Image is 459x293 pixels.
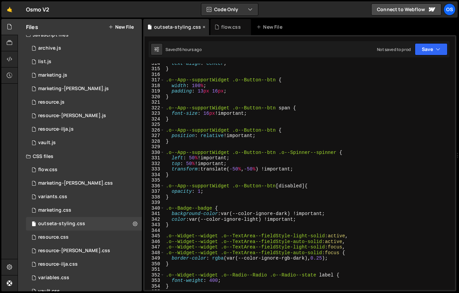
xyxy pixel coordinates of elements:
[145,222,164,228] div: 343
[145,66,164,72] div: 315
[38,261,78,267] div: resource-ilja.css
[145,133,164,139] div: 327
[145,88,164,94] div: 319
[145,61,164,66] div: 314
[18,150,142,163] div: CSS files
[371,3,441,16] a: Connect to Webflow
[145,189,164,194] div: 337
[38,99,65,105] div: resource.js
[38,194,67,200] div: variants.css
[18,28,142,42] div: Javascript files
[145,83,164,89] div: 318
[145,261,164,267] div: 350
[145,244,164,250] div: 347
[145,77,164,83] div: 317
[26,177,142,190] div: 16596/46284.css
[38,59,51,65] div: list.js
[26,69,142,82] div: 16596/45422.js
[145,150,164,156] div: 330
[145,200,164,206] div: 339
[26,271,142,285] div: 16596/45154.css
[26,217,142,231] div: 16596/45156.css
[38,113,106,119] div: resource-[PERSON_NAME].js
[38,275,69,281] div: variables.css
[26,136,142,150] div: 16596/45133.js
[145,161,164,167] div: 332
[38,234,69,240] div: resource.css
[443,3,456,16] a: Os
[145,217,164,222] div: 342
[145,100,164,105] div: 321
[26,82,142,96] div: 16596/45424.js
[26,109,142,123] div: 16596/46194.js
[26,258,142,271] div: 16596/46198.css
[38,221,85,227] div: outseta-styling.css
[145,267,164,272] div: 351
[145,116,164,122] div: 324
[26,123,142,136] div: 16596/46195.js
[38,248,110,254] div: resource-[PERSON_NAME].css
[38,140,56,146] div: vault.js
[145,178,164,183] div: 335
[145,166,164,172] div: 333
[154,24,201,30] div: outseta-styling.css
[145,284,164,289] div: 354
[26,23,38,31] h2: Files
[145,228,164,234] div: 344
[26,5,49,14] div: Osmo V2
[145,72,164,78] div: 316
[26,231,142,244] div: 16596/46199.css
[178,47,202,52] div: 16 hours ago
[145,206,164,211] div: 340
[145,250,164,256] div: 348
[201,3,258,16] button: Code Only
[145,122,164,128] div: 325
[38,180,113,186] div: marketing-[PERSON_NAME].css
[377,47,411,52] div: Not saved to prod
[145,111,164,116] div: 323
[145,155,164,161] div: 331
[145,211,164,217] div: 341
[145,139,164,144] div: 328
[38,207,71,213] div: marketing.css
[221,24,240,30] div: flow.css
[38,72,67,78] div: marketing.js
[145,256,164,261] div: 349
[145,183,164,189] div: 336
[145,194,164,200] div: 338
[38,45,61,51] div: archive.js
[26,190,142,204] div: 16596/45511.css
[145,172,164,178] div: 334
[26,42,142,55] div: 16596/46210.js
[26,244,142,258] div: 16596/46196.css
[145,144,164,150] div: 329
[26,55,142,69] div: 16596/45151.js
[256,24,285,30] div: New File
[145,272,164,278] div: 352
[145,239,164,245] div: 346
[145,94,164,100] div: 320
[415,43,448,55] button: Save
[145,278,164,284] div: 353
[165,47,202,52] div: Saved
[145,128,164,133] div: 326
[108,24,134,30] button: New File
[26,204,142,217] div: 16596/45446.css
[1,1,18,18] a: 🤙
[145,233,164,239] div: 345
[38,167,57,173] div: flow.css
[26,96,142,109] div: 16596/46183.js
[145,105,164,111] div: 322
[26,163,142,177] div: 16596/47552.css
[38,86,109,92] div: marketing-[PERSON_NAME].js
[38,126,74,132] div: resource-ilja.js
